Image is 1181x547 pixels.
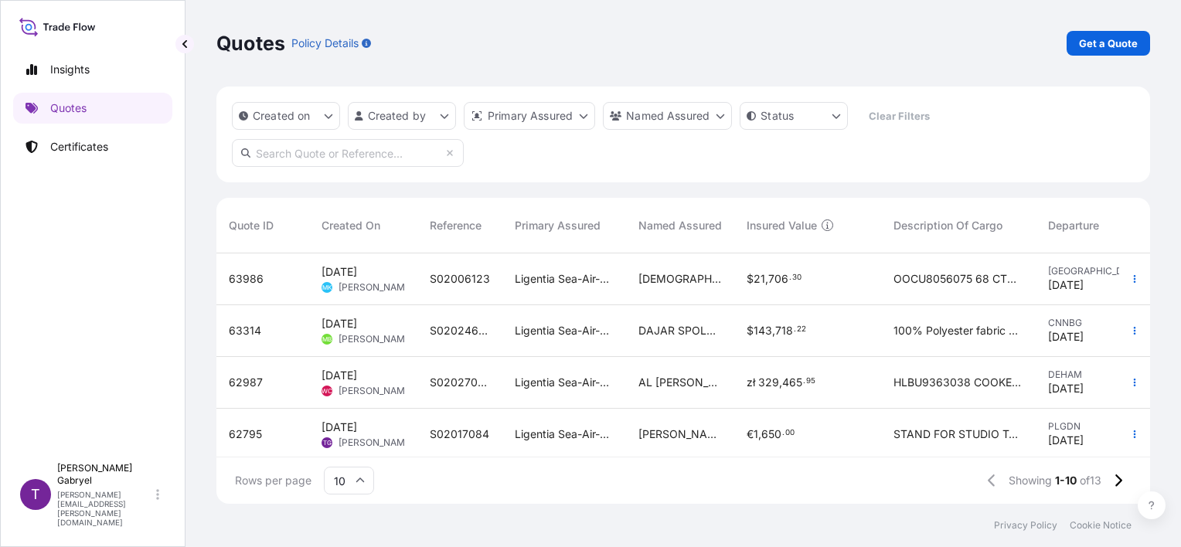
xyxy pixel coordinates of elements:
[758,377,779,388] span: 329
[1070,519,1132,532] a: Cookie Notice
[626,108,710,124] p: Named Assured
[50,139,108,155] p: Certificates
[430,271,490,287] span: S02006123
[1080,473,1101,488] span: of 13
[1048,381,1084,396] span: [DATE]
[747,273,754,284] span: $
[50,100,87,116] p: Quotes
[235,473,311,488] span: Rows per page
[515,218,601,233] span: Primary Assured
[323,435,332,450] span: TG
[322,368,357,383] span: [DATE]
[782,377,802,388] span: 465
[229,271,264,287] span: 63986
[430,218,482,233] span: Reference
[50,62,90,77] p: Insights
[1048,265,1132,277] span: [GEOGRAPHIC_DATA]
[322,264,357,280] span: [DATE]
[893,271,1023,287] span: OOCU8056075 68 CTN 897,68 KGS 0,544 CBM || BICYCLE PARTS & ACCESSORIES
[515,323,614,338] span: Ligentia Sea-Air-Rail Sp. z o.o.
[1048,420,1132,433] span: PLGDN
[515,375,614,390] span: Ligentia Sea-Air-Rail Sp. z o.o.
[794,327,796,332] span: .
[1048,277,1084,293] span: [DATE]
[1048,317,1132,329] span: CNNBG
[754,273,765,284] span: 21
[754,429,758,440] span: 1
[638,323,722,338] span: DAJAR SPOLKA Z O.O.
[772,325,775,336] span: ,
[856,104,942,128] button: Clear Filters
[893,323,1023,338] span: 100% Polyester fabric CMAU7796872 40HC, 22300,00 KGS, 55,100 M3, 706 RLL
[1048,329,1084,345] span: [DATE]
[803,379,805,384] span: .
[57,490,153,527] p: [PERSON_NAME][EMAIL_ADDRESS][PERSON_NAME][DOMAIN_NAME]
[13,54,172,85] a: Insights
[994,519,1057,532] a: Privacy Policy
[785,430,795,436] span: 00
[638,218,722,233] span: Named Assured
[322,331,332,347] span: MB
[322,280,332,295] span: MK
[57,462,153,487] p: [PERSON_NAME] Gabryel
[747,429,754,440] span: €
[322,383,332,399] span: WC
[322,420,357,435] span: [DATE]
[740,102,848,130] button: certificateStatus Filter options
[638,426,722,442] span: [PERSON_NAME] [PERSON_NAME]
[765,273,768,284] span: ,
[1048,218,1099,233] span: Departure
[322,218,380,233] span: Created On
[754,325,772,336] span: 143
[761,429,781,440] span: 650
[291,36,359,51] p: Policy Details
[430,375,490,390] span: S02027000
[368,108,427,124] p: Created by
[869,108,930,124] p: Clear Filters
[638,271,722,287] span: [DEMOGRAPHIC_DATA]-ROWER [PERSON_NAME]
[768,273,788,284] span: 706
[1079,36,1138,51] p: Get a Quote
[792,275,802,280] span: 30
[789,275,791,280] span: .
[747,218,817,233] span: Insured Value
[488,108,573,124] p: Primary Assured
[430,426,489,442] span: S02017084
[339,333,414,345] span: [PERSON_NAME]
[779,377,782,388] span: ,
[229,426,262,442] span: 62795
[515,426,614,442] span: Ligentia Sea-Air-Rail Sp. z o.o.
[515,271,614,287] span: Ligentia Sea-Air-Rail Sp. z o.o.
[758,429,761,440] span: ,
[797,327,806,332] span: 22
[747,377,755,388] span: zł
[13,131,172,162] a: Certificates
[430,323,490,338] span: S02024654
[31,487,40,502] span: T
[775,325,793,336] span: 718
[893,426,1023,442] span: STAND FOR STUDIO TAPE RECORDER HS CODE: 85198900 GROSS WEIGHT: 70 KG QUANTITY: 1 PALLET
[603,102,732,130] button: cargoOwner Filter options
[339,281,414,294] span: [PERSON_NAME]
[1067,31,1150,56] a: Get a Quote
[893,375,1023,390] span: HLBU9363038 COOKED AND FROZEN ROAST STYLE CHICKEN WINGS NET WEIGHT: 17940 KG GROSS WEIGHT: 19240 ...
[348,102,456,130] button: createdBy Filter options
[322,316,357,331] span: [DATE]
[216,31,285,56] p: Quotes
[13,93,172,124] a: Quotes
[761,108,794,124] p: Status
[339,437,414,449] span: [PERSON_NAME]
[229,375,263,390] span: 62987
[782,430,784,436] span: .
[1055,473,1077,488] span: 1-10
[1009,473,1052,488] span: Showing
[638,375,722,390] span: AL [PERSON_NAME] ([PERSON_NAME]) W.L.L.
[464,102,595,130] button: distributor Filter options
[232,102,340,130] button: createdOn Filter options
[232,139,464,167] input: Search Quote or Reference...
[253,108,311,124] p: Created on
[1048,433,1084,448] span: [DATE]
[893,218,1002,233] span: Description Of Cargo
